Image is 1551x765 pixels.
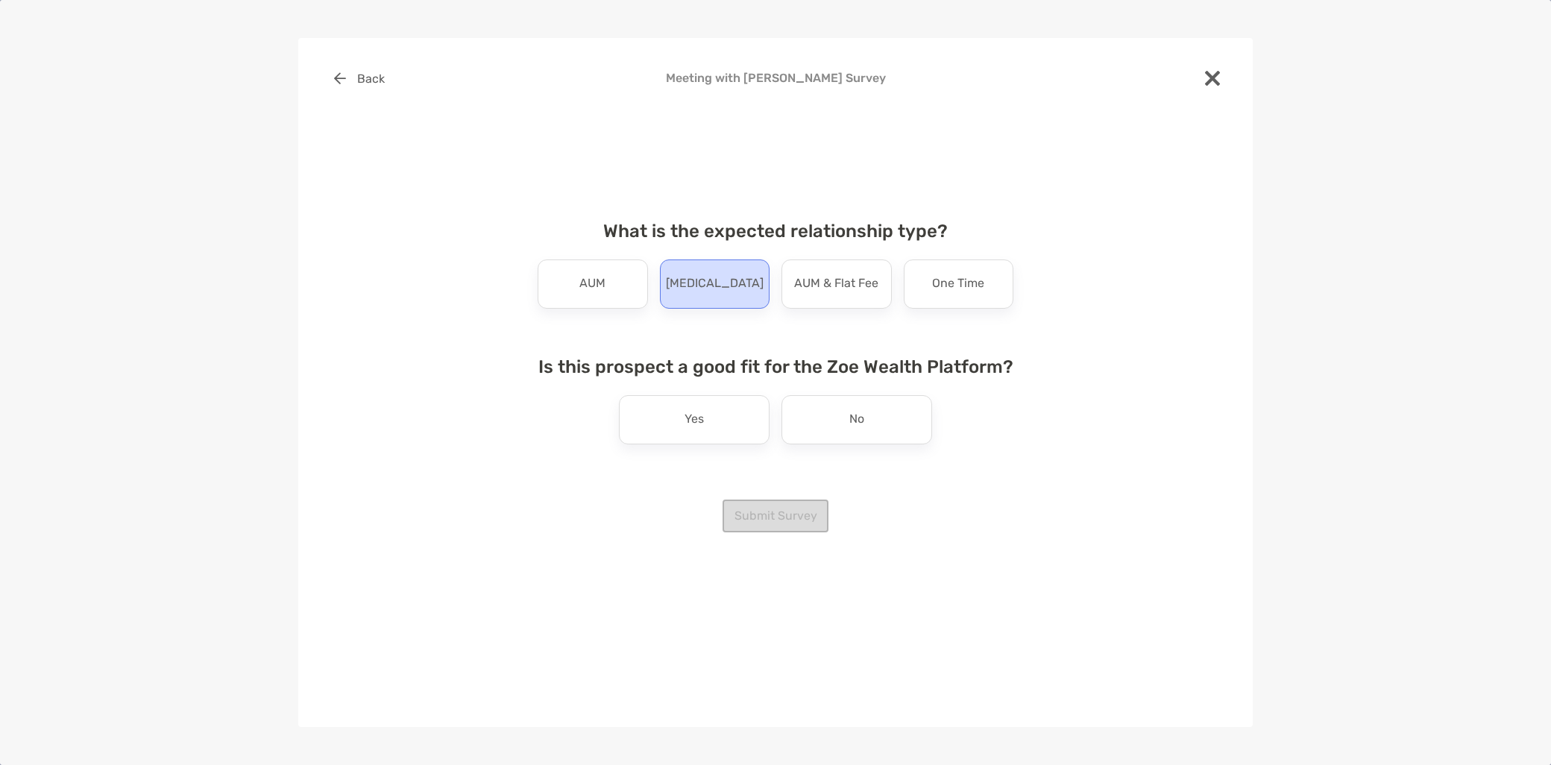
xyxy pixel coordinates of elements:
[932,272,984,296] p: One Time
[849,408,864,432] p: No
[526,356,1025,377] h4: Is this prospect a good fit for the Zoe Wealth Platform?
[666,272,764,296] p: [MEDICAL_DATA]
[334,72,346,84] img: button icon
[685,408,704,432] p: Yes
[794,272,878,296] p: AUM & Flat Fee
[322,62,396,95] button: Back
[579,272,605,296] p: AUM
[526,221,1025,242] h4: What is the expected relationship type?
[1205,71,1220,86] img: close modal
[322,71,1229,85] h4: Meeting with [PERSON_NAME] Survey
